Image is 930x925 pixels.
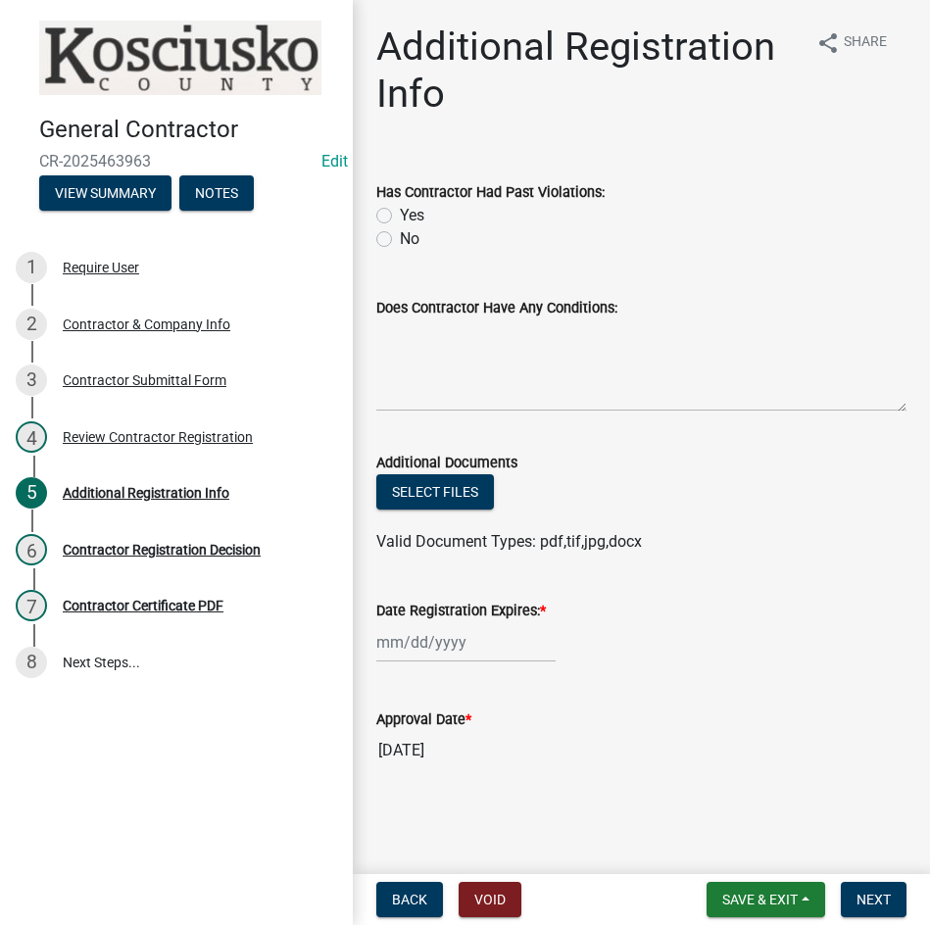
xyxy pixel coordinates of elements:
label: Additional Documents [376,457,517,470]
h1: Additional Registration Info [376,24,801,118]
h4: General Contractor [39,116,337,144]
button: shareShare [801,24,903,62]
div: 4 [16,421,47,453]
input: mm/dd/yyyy [376,622,556,662]
div: Contractor Submittal Form [63,373,226,387]
button: Void [459,882,521,917]
i: share [816,31,840,55]
div: 5 [16,477,47,509]
span: Share [844,31,887,55]
label: Date Registration Expires: [376,605,546,618]
button: Notes [179,175,254,211]
div: 6 [16,534,47,565]
button: View Summary [39,175,171,211]
span: Next [857,892,891,907]
label: Yes [400,204,424,227]
div: 8 [16,647,47,678]
div: 2 [16,309,47,340]
span: CR-2025463963 [39,152,314,170]
div: 3 [16,365,47,396]
button: Back [376,882,443,917]
div: Additional Registration Info [63,486,229,500]
button: Select files [376,474,494,510]
wm-modal-confirm: Notes [179,186,254,202]
label: No [400,227,419,251]
div: Require User [63,261,139,274]
div: Contractor & Company Info [63,317,230,331]
wm-modal-confirm: Edit Application Number [321,152,348,170]
label: Does Contractor Have Any Conditions: [376,302,617,316]
span: Valid Document Types: pdf,tif,jpg,docx [376,532,642,551]
label: Has Contractor Had Past Violations: [376,186,605,200]
div: Contractor Registration Decision [63,543,261,557]
span: Back [392,892,427,907]
span: Save & Exit [722,892,798,907]
div: Review Contractor Registration [63,430,253,444]
div: 1 [16,252,47,283]
button: Save & Exit [707,882,825,917]
img: Kosciusko County, Indiana [39,21,321,95]
wm-modal-confirm: Summary [39,186,171,202]
div: 7 [16,590,47,621]
label: Approval Date [376,713,471,727]
button: Next [841,882,906,917]
a: Edit [321,152,348,170]
div: Contractor Certificate PDF [63,599,223,612]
